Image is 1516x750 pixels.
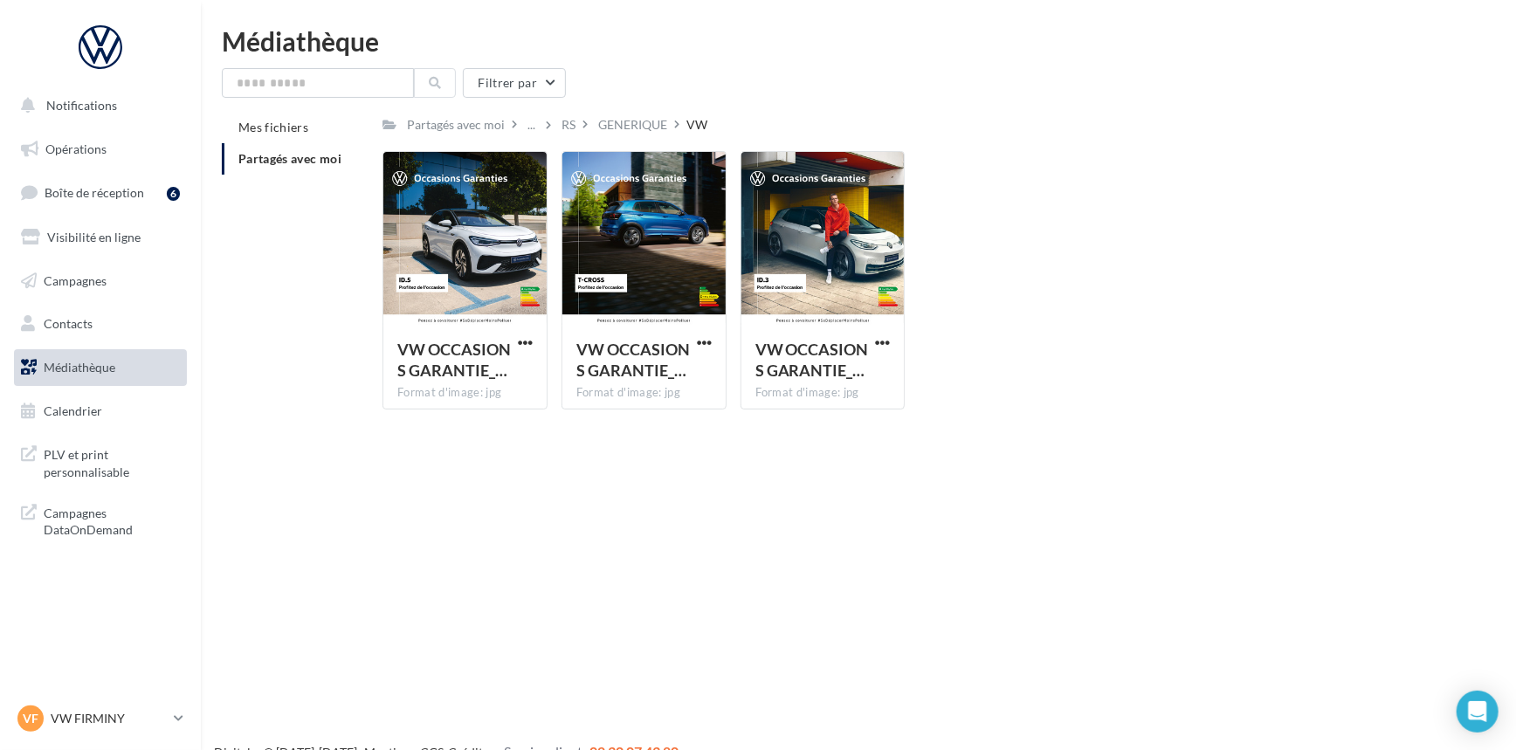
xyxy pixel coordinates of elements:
[524,113,539,137] div: ...
[44,501,180,539] span: Campagnes DataOnDemand
[10,87,183,124] button: Notifications
[51,710,167,727] p: VW FIRMINY
[755,340,869,380] span: VW OCCASIONS GARANTIE_AVRIL24_RS_ID.3
[10,131,190,168] a: Opérations
[10,494,190,546] a: Campagnes DataOnDemand
[10,306,190,342] a: Contacts
[44,443,180,480] span: PLV et print personnalisable
[576,385,712,401] div: Format d'image: jpg
[397,385,533,401] div: Format d'image: jpg
[755,385,891,401] div: Format d'image: jpg
[167,187,180,201] div: 6
[47,230,141,244] span: Visibilité en ligne
[1457,691,1499,733] div: Open Intercom Messenger
[10,219,190,256] a: Visibilité en ligne
[14,702,187,735] a: VF VW FIRMINY
[598,116,667,134] div: GENERIQUE
[238,120,308,134] span: Mes fichiers
[44,316,93,331] span: Contacts
[463,68,566,98] button: Filtrer par
[222,28,1495,54] div: Médiathèque
[46,98,117,113] span: Notifications
[44,272,107,287] span: Campagnes
[238,151,341,166] span: Partagés avec moi
[576,340,690,380] span: VW OCCASIONS GARANTIE_AVRIL24_RS_T-CROSS
[562,116,575,134] div: RS
[10,263,190,299] a: Campagnes
[44,403,102,418] span: Calendrier
[45,185,144,200] span: Boîte de réception
[10,436,190,487] a: PLV et print personnalisable
[45,141,107,156] span: Opérations
[10,393,190,430] a: Calendrier
[686,116,707,134] div: VW
[23,710,38,727] span: VF
[10,349,190,386] a: Médiathèque
[10,174,190,211] a: Boîte de réception6
[397,340,511,380] span: VW OCCASIONS GARANTIE_AVRIL24_RS_ID.5
[407,116,505,134] div: Partagés avec moi
[44,360,115,375] span: Médiathèque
